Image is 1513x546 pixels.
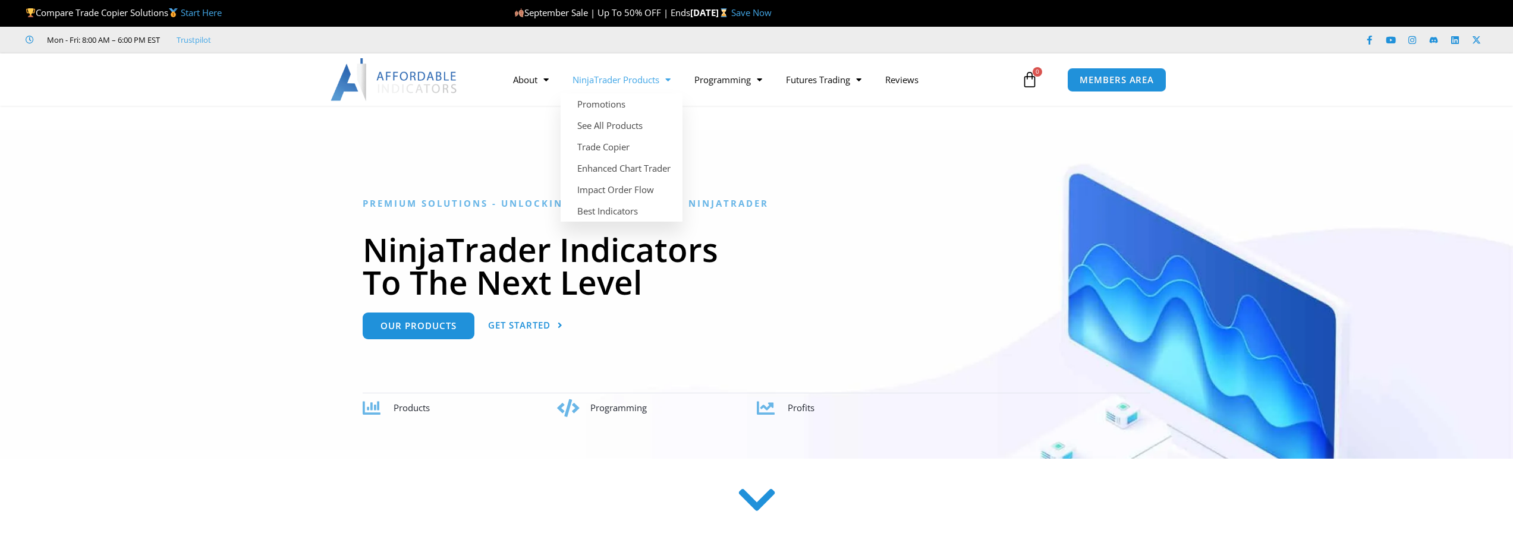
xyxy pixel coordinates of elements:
[1033,67,1042,77] span: 0
[501,66,1018,93] nav: Menu
[788,402,814,414] span: Profits
[561,200,682,222] a: Best Indicators
[561,136,682,157] a: Trade Copier
[394,402,430,414] span: Products
[682,66,774,93] a: Programming
[169,8,178,17] img: 🥇
[561,179,682,200] a: Impact Order Flow
[26,8,35,17] img: 🏆
[561,93,682,115] a: Promotions
[514,7,690,18] span: September Sale | Up To 50% OFF | Ends
[488,313,563,339] a: Get Started
[363,198,1150,209] h6: Premium Solutions - Unlocking the Potential in NinjaTrader
[363,313,474,339] a: Our Products
[690,7,731,18] strong: [DATE]
[561,115,682,136] a: See All Products
[1004,62,1056,97] a: 0
[331,58,458,101] img: LogoAI | Affordable Indicators – NinjaTrader
[561,66,682,93] a: NinjaTrader Products
[561,93,682,222] ul: NinjaTrader Products
[590,402,647,414] span: Programming
[1080,75,1154,84] span: MEMBERS AREA
[774,66,873,93] a: Futures Trading
[501,66,561,93] a: About
[44,33,160,47] span: Mon - Fri: 8:00 AM – 6:00 PM EST
[363,233,1150,298] h1: NinjaTrader Indicators To The Next Level
[515,8,524,17] img: 🍂
[731,7,772,18] a: Save Now
[177,33,211,47] a: Trustpilot
[380,321,457,330] span: Our Products
[1067,68,1166,92] a: MEMBERS AREA
[488,321,551,330] span: Get Started
[181,7,222,18] a: Start Here
[26,7,222,18] span: Compare Trade Copier Solutions
[719,8,728,17] img: ⌛
[561,157,682,179] a: Enhanced Chart Trader
[873,66,930,93] a: Reviews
